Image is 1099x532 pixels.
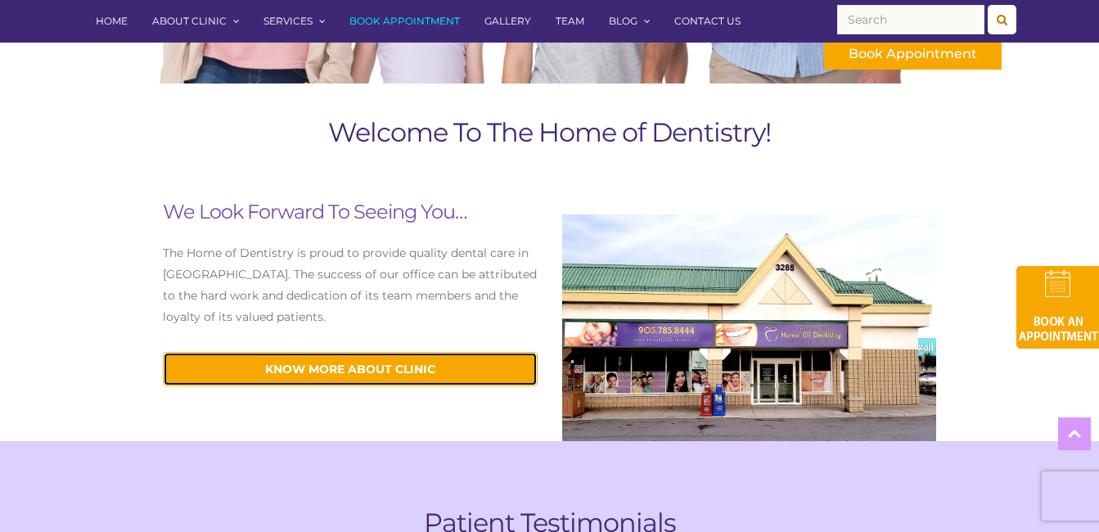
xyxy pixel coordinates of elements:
[824,38,1002,70] div: Book Appointment
[1058,417,1091,450] a: Top
[562,214,937,441] img: dentist-care
[837,5,984,34] input: Search
[1016,266,1099,349] img: book-an-appointment-hod-gld.png
[83,116,1016,149] h1: Welcome To The Home of Dentistry!
[163,242,538,327] p: The Home of Dentistry is proud to provide quality dental care in [GEOGRAPHIC_DATA]. The success o...
[163,352,538,386] a: know more about Clinic
[163,198,538,226] h2: We Look Forward To Seeing You…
